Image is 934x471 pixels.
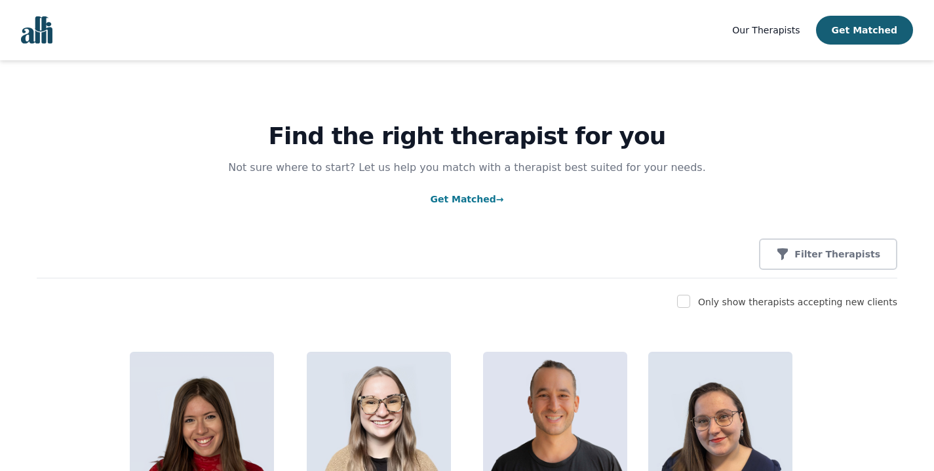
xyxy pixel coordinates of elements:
span: Our Therapists [732,25,800,35]
button: Filter Therapists [759,238,897,270]
img: alli logo [21,16,52,44]
button: Get Matched [816,16,913,45]
h1: Find the right therapist for you [37,123,897,149]
span: → [496,194,504,204]
a: Our Therapists [732,22,800,38]
p: Filter Therapists [794,248,880,261]
a: Get Matched [430,194,503,204]
label: Only show therapists accepting new clients [698,297,897,307]
p: Not sure where to start? Let us help you match with a therapist best suited for your needs. [216,160,719,176]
